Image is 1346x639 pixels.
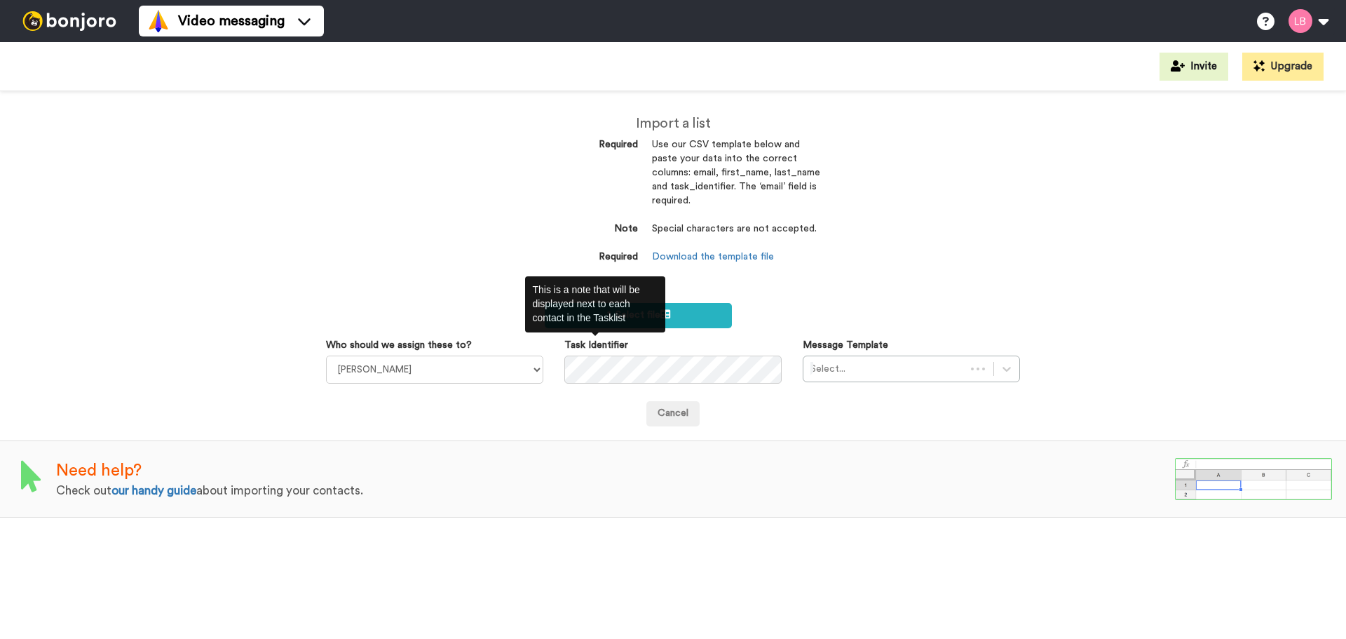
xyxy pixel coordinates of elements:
[326,338,472,352] label: Who should we assign these to?
[564,338,628,352] label: Task Identifier
[56,483,1175,499] div: Check out about importing your contacts.
[803,338,888,352] label: Message Template
[1160,53,1228,81] button: Invite
[111,485,196,497] a: our handy guide
[652,138,820,222] dd: Use our CSV template below and paste your data into the correct columns: email, first_name, last_...
[147,10,170,32] img: vm-color.svg
[525,276,665,332] div: This is a note that will be displayed next to each contact in the Tasklist
[526,250,638,264] dt: Required
[17,11,122,31] img: bj-logo-header-white.svg
[607,310,670,320] span: 1. Select file
[526,116,820,131] h2: Import a list
[526,222,638,236] dt: Note
[646,401,700,426] a: Cancel
[652,222,820,250] dd: Special characters are not accepted.
[1242,53,1324,81] button: Upgrade
[652,252,774,262] a: Download the template file
[178,11,285,31] span: Video messaging
[526,138,638,152] dt: Required
[56,459,1175,483] div: Need help?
